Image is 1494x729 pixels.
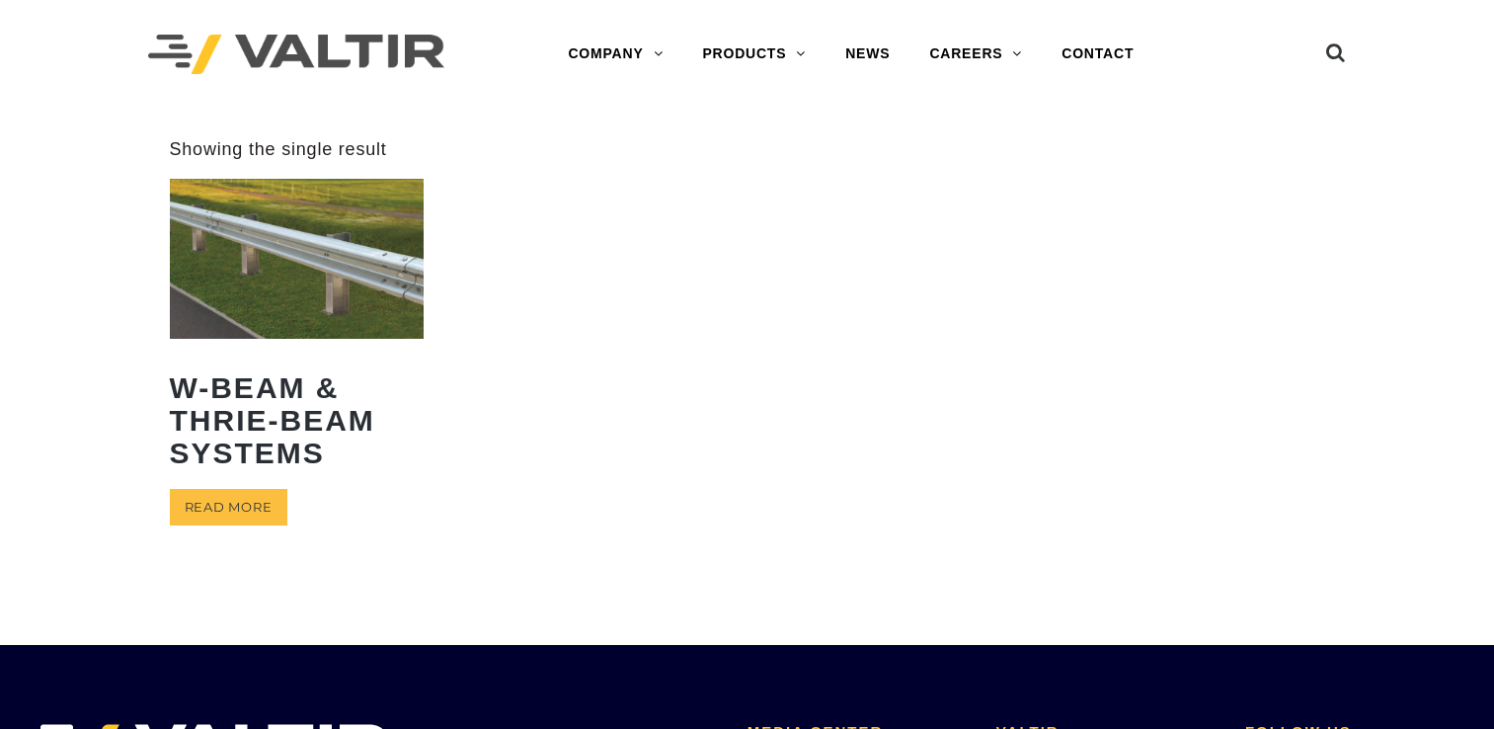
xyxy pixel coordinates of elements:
[170,138,387,161] p: Showing the single result
[170,179,425,483] a: W-Beam & Thrie-Beam Systems
[909,35,1042,74] a: CAREERS
[148,35,444,75] img: Valtir
[170,489,287,526] a: Read more about “W-Beam & Thrie-Beam Systems”
[170,357,425,484] h2: W-Beam & Thrie-Beam Systems
[682,35,826,74] a: PRODUCTS
[548,35,682,74] a: COMPANY
[1042,35,1153,74] a: CONTACT
[826,35,909,74] a: NEWS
